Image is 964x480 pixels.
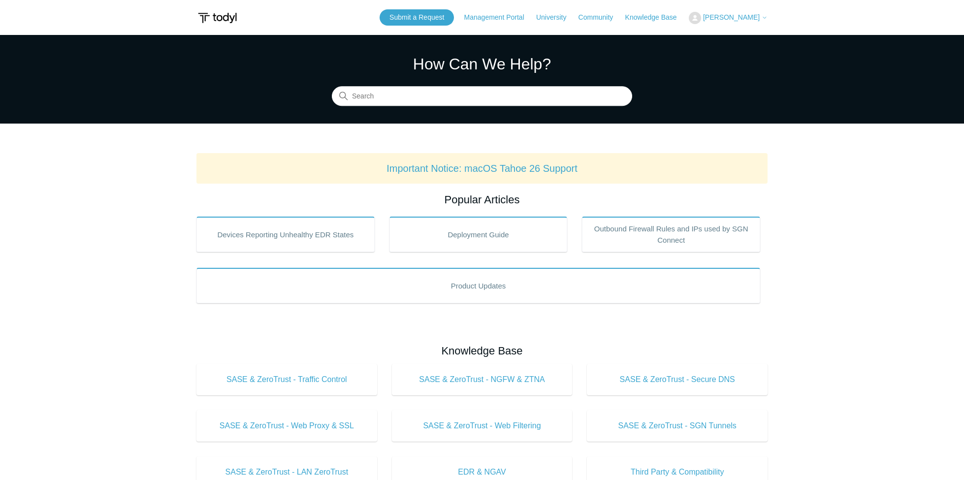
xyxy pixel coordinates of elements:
a: SASE & ZeroTrust - Traffic Control [196,364,377,395]
h1: How Can We Help? [332,52,632,76]
a: University [536,12,576,23]
span: EDR & NGAV [407,466,558,478]
a: Management Portal [464,12,534,23]
span: SASE & ZeroTrust - NGFW & ZTNA [407,374,558,385]
span: SASE & ZeroTrust - Web Proxy & SSL [211,420,362,432]
span: [PERSON_NAME] [703,13,760,21]
span: SASE & ZeroTrust - Traffic Control [211,374,362,385]
a: SASE & ZeroTrust - Secure DNS [587,364,768,395]
a: SASE & ZeroTrust - Web Filtering [392,410,573,442]
button: [PERSON_NAME] [689,12,768,24]
a: Devices Reporting Unhealthy EDR States [196,217,375,252]
a: SASE & ZeroTrust - SGN Tunnels [587,410,768,442]
span: SASE & ZeroTrust - SGN Tunnels [602,420,753,432]
span: SASE & ZeroTrust - Web Filtering [407,420,558,432]
a: Product Updates [196,268,760,303]
a: Submit a Request [380,9,454,26]
a: Important Notice: macOS Tahoe 26 Support [386,163,578,174]
span: SASE & ZeroTrust - Secure DNS [602,374,753,385]
img: Todyl Support Center Help Center home page [196,9,238,27]
a: Deployment Guide [389,217,568,252]
a: Knowledge Base [625,12,687,23]
h2: Knowledge Base [196,343,768,359]
input: Search [332,87,632,106]
a: Outbound Firewall Rules and IPs used by SGN Connect [582,217,760,252]
a: Community [578,12,623,23]
span: Third Party & Compatibility [602,466,753,478]
a: SASE & ZeroTrust - NGFW & ZTNA [392,364,573,395]
span: SASE & ZeroTrust - LAN ZeroTrust [211,466,362,478]
a: SASE & ZeroTrust - Web Proxy & SSL [196,410,377,442]
h2: Popular Articles [196,192,768,208]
